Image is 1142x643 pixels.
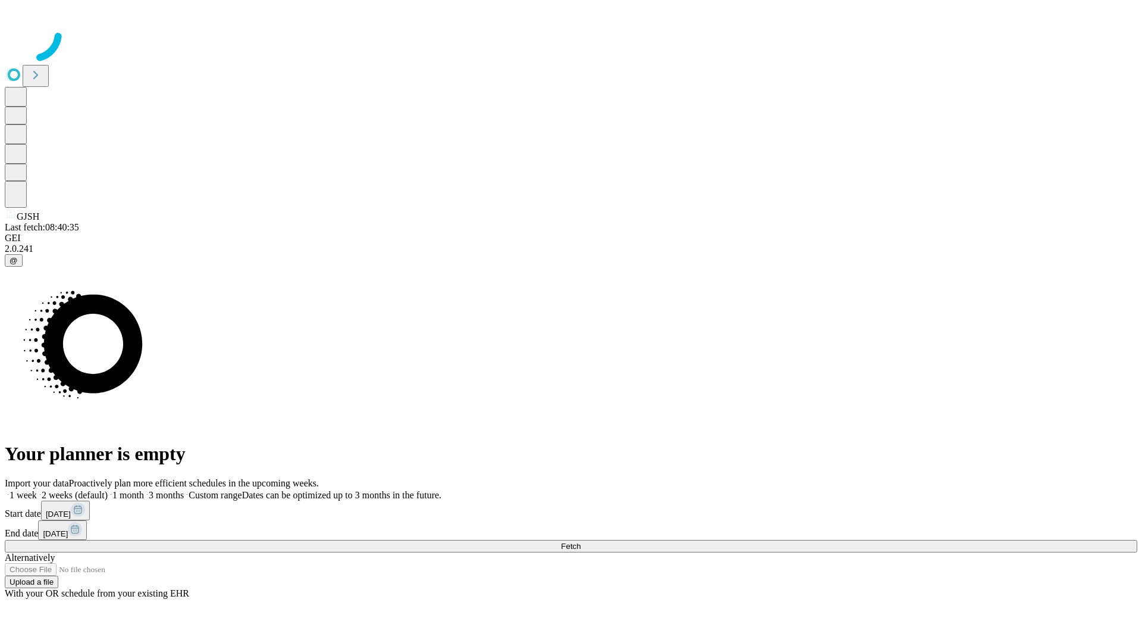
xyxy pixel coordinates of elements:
[5,222,79,232] span: Last fetch: 08:40:35
[5,233,1137,244] div: GEI
[17,211,39,221] span: GJSH
[149,490,184,500] span: 3 months
[10,490,37,500] span: 1 week
[5,588,189,598] span: With your OR schedule from your existing EHR
[242,490,441,500] span: Dates can be optimized up to 3 months in the future.
[41,501,90,520] button: [DATE]
[5,501,1137,520] div: Start date
[5,540,1137,553] button: Fetch
[42,490,108,500] span: 2 weeks (default)
[5,520,1137,540] div: End date
[38,520,87,540] button: [DATE]
[189,490,241,500] span: Custom range
[43,529,68,538] span: [DATE]
[5,576,58,588] button: Upload a file
[5,443,1137,465] h1: Your planner is empty
[561,542,581,551] span: Fetch
[69,478,319,488] span: Proactively plan more efficient schedules in the upcoming weeks.
[10,256,18,265] span: @
[5,478,69,488] span: Import your data
[5,254,23,267] button: @
[46,510,71,519] span: [DATE]
[5,244,1137,254] div: 2.0.241
[5,553,55,563] span: Alternatively
[112,490,144,500] span: 1 month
